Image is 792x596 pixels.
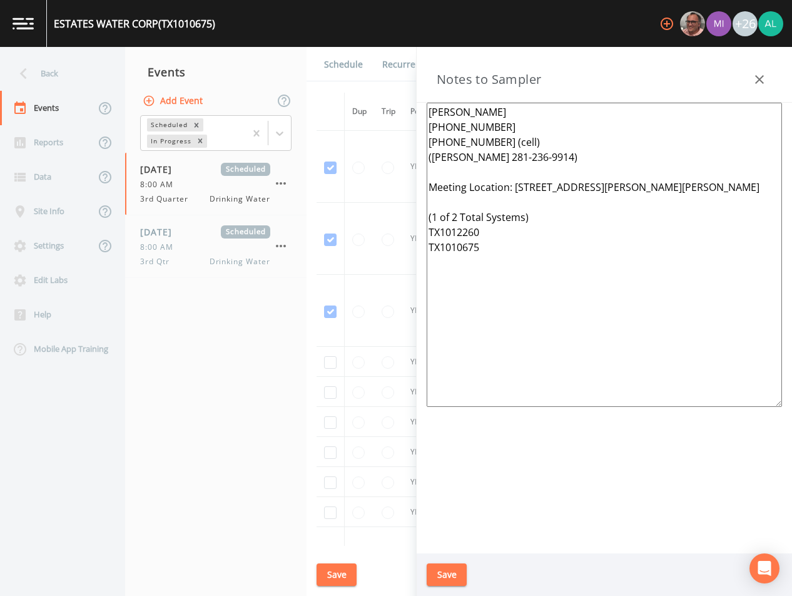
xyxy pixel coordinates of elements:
img: 30a13df2a12044f58df5f6b7fda61338 [758,11,783,36]
span: Scheduled [221,163,270,176]
button: Save [317,563,357,587]
a: Recurrence [380,47,432,82]
button: Save [427,563,467,587]
div: Scheduled [147,118,190,131]
span: Drinking Water [210,193,270,205]
td: YR2024 [403,275,444,347]
button: Add Event [140,90,208,113]
img: a1ea4ff7c53760f38bef77ef7c6649bf [706,11,731,36]
div: Open Intercom Messenger [749,553,779,583]
td: YR2025 [403,467,444,497]
th: Dup [345,93,375,131]
td: YR2025 [403,497,444,527]
span: [DATE] [140,163,181,176]
td: YR2024 [403,203,444,275]
span: 8:00 AM [140,242,181,253]
div: Events [125,56,307,88]
div: Remove Scheduled [190,118,203,131]
textarea: [PERSON_NAME] [PHONE_NUMBER] [PHONE_NUMBER] (cell) ([PERSON_NAME] 281-236-9914) Meeting Location:... [427,103,782,407]
div: Miriaha Caddie [706,11,732,36]
span: Drinking Water [210,256,270,267]
span: [DATE] [140,225,181,239]
div: In Progress [147,135,193,148]
a: Schedule [322,47,365,82]
th: Trip [374,93,403,131]
span: 8:00 AM [140,179,181,190]
a: [DATE]Scheduled8:00 AM3rd QuarterDrinking Water [125,153,307,215]
span: 3rd Quarter [140,193,196,205]
td: YR2025 [403,407,444,437]
img: e2d790fa78825a4bb76dcb6ab311d44c [680,11,705,36]
td: YR2024 [403,131,444,203]
div: +26 [733,11,758,36]
span: Scheduled [221,225,270,239]
div: ESTATES WATER CORP (TX1010675) [54,16,215,31]
div: Mike Franklin [679,11,706,36]
span: 3rd Qtr [140,256,177,267]
div: Remove In Progress [193,135,207,148]
td: YR2025 [403,437,444,467]
h3: Notes to Sampler [437,69,541,90]
td: YR2025 [403,347,444,377]
a: [DATE]Scheduled8:00 AM3rd QtrDrinking Water [125,215,307,278]
img: logo [13,18,34,29]
td: YR2025 [403,377,444,407]
th: Period [403,93,444,131]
